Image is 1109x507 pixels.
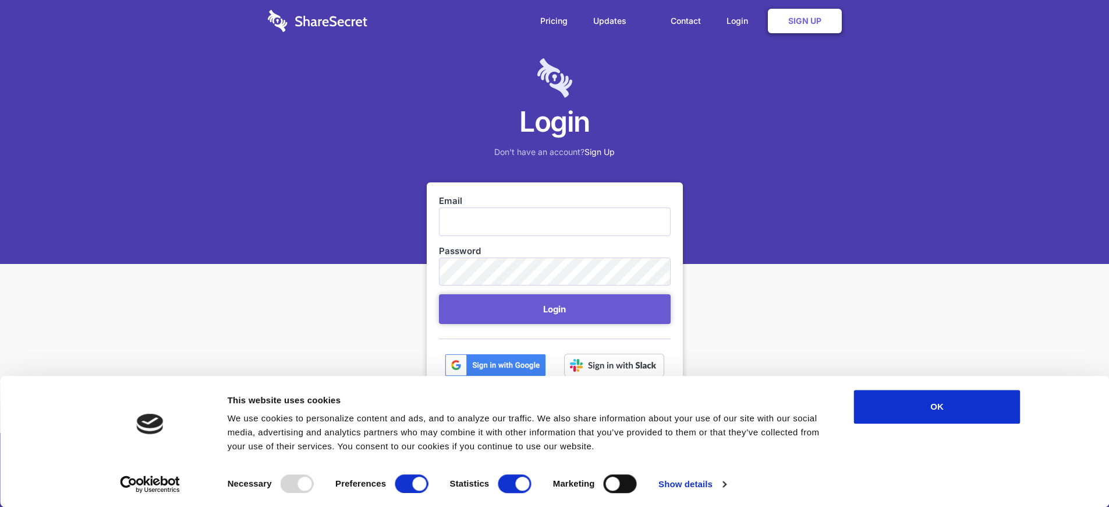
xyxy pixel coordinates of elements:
strong: Marketing [553,478,595,488]
img: btn_google_signin_dark_normal_web@2x-02e5a4921c5dab0481f19210d7229f84a41d9f18e5bdafae021273015eeb... [445,354,546,377]
a: Contact [659,3,713,39]
label: Password [439,245,671,258]
img: logo-lt-purple-60x68@2x-c671a683ea72a1d466fb5d642181eefbee81c4e10ba9aed56c8e1d7e762e8086.png [537,58,572,98]
a: Show details [658,476,726,493]
a: Login [715,3,766,39]
legend: Consent Selection [227,470,228,470]
a: Pricing [529,3,579,39]
strong: Necessary [228,478,272,488]
strong: Preferences [335,478,386,488]
a: Usercentrics Cookiebot - opens in a new window [99,476,201,493]
strong: Statistics [450,478,490,488]
div: We use cookies to personalize content and ads, and to analyze our traffic. We also share informat... [228,411,828,453]
div: This website uses cookies [228,393,828,407]
img: Sign in with Slack [564,354,664,377]
img: logo [137,414,164,434]
img: logo-wordmark-white-trans-d4663122ce5f474addd5e946df7df03e33cb6a1c49d2221995e7729f52c070b2.svg [268,10,367,32]
a: Sign Up [584,147,615,157]
label: Email [439,195,671,207]
button: OK [854,390,1021,424]
a: Sign Up [768,9,842,33]
button: Login [439,294,671,324]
